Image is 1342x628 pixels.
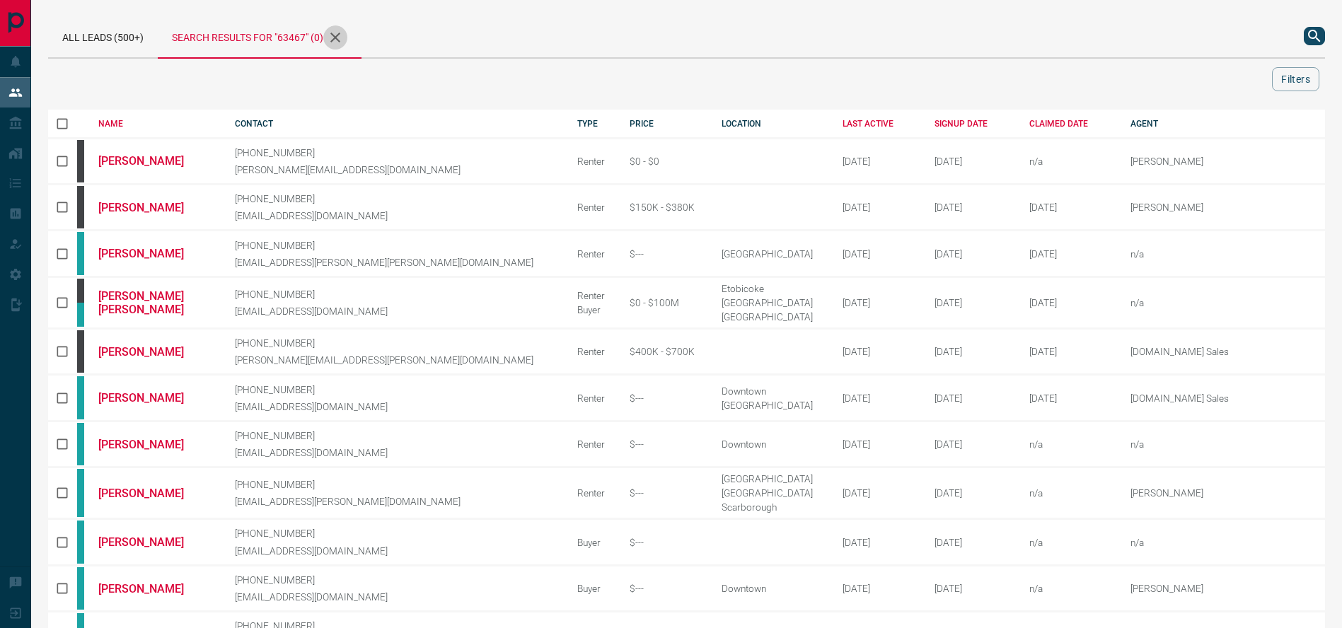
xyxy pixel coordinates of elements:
[630,392,701,404] div: $---
[843,156,914,167] div: [DATE]
[235,401,556,412] p: [EMAIL_ADDRESS][DOMAIN_NAME]
[98,201,204,214] a: [PERSON_NAME]
[1130,346,1307,357] p: [DOMAIN_NAME] Sales
[577,119,608,129] div: TYPE
[1029,537,1109,548] div: n/a
[577,290,608,301] div: Renter
[1130,438,1307,450] p: n/a
[1130,248,1307,260] p: n/a
[235,430,556,441] p: [PHONE_NUMBER]
[98,345,204,359] a: [PERSON_NAME]
[1029,248,1109,260] div: May 1st 2015, 3:49:50 PM
[235,210,556,221] p: [EMAIL_ADDRESS][DOMAIN_NAME]
[235,164,556,175] p: [PERSON_NAME][EMAIL_ADDRESS][DOMAIN_NAME]
[98,438,204,451] a: [PERSON_NAME]
[235,354,556,366] p: [PERSON_NAME][EMAIL_ADDRESS][PERSON_NAME][DOMAIN_NAME]
[630,537,701,548] div: $---
[843,583,914,594] div: [DATE]
[235,479,556,490] p: [PHONE_NUMBER]
[577,392,608,404] div: Renter
[630,583,701,594] div: $---
[722,400,821,411] div: [GEOGRAPHIC_DATA]
[577,583,608,594] div: Buyer
[630,297,701,308] div: $0 - $100M
[98,487,204,500] a: [PERSON_NAME]
[158,14,361,59] div: Search results for "63467" (0)
[235,119,556,129] div: CONTACT
[235,147,556,158] p: [PHONE_NUMBER]
[843,346,914,357] div: [DATE]
[722,311,821,322] div: [GEOGRAPHIC_DATA]
[935,156,1008,167] div: September 27th 2010, 1:15:32 PM
[843,119,914,129] div: LAST ACTIVE
[1130,583,1307,594] p: [PERSON_NAME]
[935,583,1008,594] div: October 23rd 2016, 8:14:15 PM
[48,14,158,57] div: All Leads (500+)
[77,567,84,610] div: condos.ca
[630,438,701,450] div: $---
[1029,392,1109,404] div: February 19th 2025, 3:17:21 PM
[1029,583,1109,594] div: n/a
[935,248,1008,260] div: May 1st 2015, 1:18:01 PM
[843,297,914,308] div: [DATE]
[1130,119,1325,129] div: AGENT
[577,248,608,260] div: Renter
[98,154,204,168] a: [PERSON_NAME]
[935,119,1008,129] div: SIGNUP DATE
[98,119,214,129] div: NAME
[1304,27,1325,45] button: search button
[577,487,608,499] div: Renter
[77,279,84,303] div: mrloft.ca
[577,346,608,357] div: Renter
[843,487,914,499] div: [DATE]
[98,289,204,316] a: [PERSON_NAME] [PERSON_NAME]
[630,156,701,167] div: $0 - $0
[235,306,556,317] p: [EMAIL_ADDRESS][DOMAIN_NAME]
[77,186,84,228] div: mrloft.ca
[935,392,1008,404] div: April 28th 2016, 1:39:45 PM
[1029,346,1109,357] div: February 19th 2025, 2:45:21 PM
[235,496,556,507] p: [EMAIL_ADDRESS][PERSON_NAME][DOMAIN_NAME]
[98,582,204,595] a: [PERSON_NAME]
[935,202,1008,213] div: January 18th 2015, 12:39:52 PM
[722,283,821,294] div: Etobicoke
[577,537,608,548] div: Buyer
[98,535,204,549] a: [PERSON_NAME]
[935,438,1008,450] div: May 4th 2016, 11:22:01 PM
[77,232,84,274] div: condos.ca
[77,330,84,373] div: mrloft.ca
[1130,297,1307,308] p: n/a
[577,156,608,167] div: Renter
[77,303,84,327] div: condos.ca
[235,528,556,539] p: [PHONE_NUMBER]
[235,193,556,204] p: [PHONE_NUMBER]
[1029,202,1109,213] div: February 14th 2024, 11:57:00 AM
[630,119,701,129] div: PRICE
[235,384,556,395] p: [PHONE_NUMBER]
[722,119,821,129] div: LOCATION
[843,248,914,260] div: [DATE]
[235,337,556,349] p: [PHONE_NUMBER]
[1272,67,1319,91] button: Filters
[722,385,821,397] div: Downtown
[77,376,84,419] div: condos.ca
[1029,156,1109,167] div: n/a
[98,391,204,405] a: [PERSON_NAME]
[843,537,914,548] div: [DATE]
[843,438,914,450] div: [DATE]
[935,487,1008,499] div: November 22nd 2014, 2:24:24 PM
[630,346,701,357] div: $400K - $700K
[630,248,701,260] div: $---
[77,469,84,517] div: condos.ca
[843,392,914,404] div: [DATE]
[235,289,556,300] p: [PHONE_NUMBER]
[1130,487,1307,499] p: [PERSON_NAME]
[98,247,204,260] a: [PERSON_NAME]
[235,240,556,251] p: [PHONE_NUMBER]
[1029,297,1109,308] div: June 25th 2015, 11:58:02 PM
[722,501,821,513] div: Scarborough
[235,257,556,268] p: [EMAIL_ADDRESS][PERSON_NAME][PERSON_NAME][DOMAIN_NAME]
[577,304,608,315] div: Buyer
[235,574,556,586] p: [PHONE_NUMBER]
[722,438,821,450] div: Downtown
